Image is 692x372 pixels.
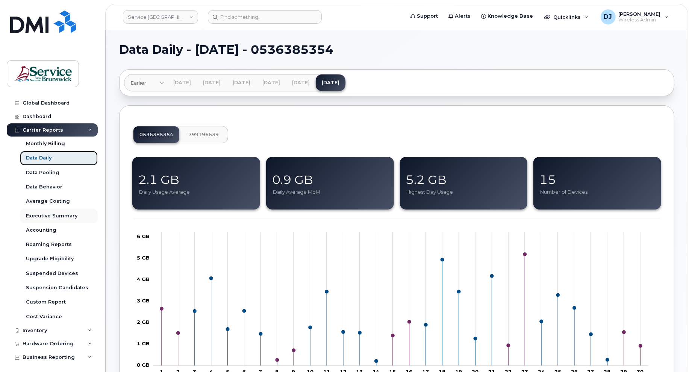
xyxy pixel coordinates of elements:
[137,234,150,240] g: undefined GB
[119,44,333,55] span: Data Daily - [DATE] - 0536385354
[137,255,150,261] g: undefined GB
[137,255,150,261] tspan: 5 GB
[137,319,150,325] g: undefined GB
[137,276,150,282] g: undefined GB
[138,171,256,188] div: 2.1 GB
[539,188,657,196] div: Number of Devices
[539,171,657,188] div: 15
[130,79,146,87] span: Earlier
[227,74,256,91] a: [DATE]
[197,74,227,91] a: [DATE]
[406,171,523,188] div: 5.2 GB
[138,188,256,196] div: Daily Usage Average
[137,362,150,368] tspan: 0 GB
[137,298,150,304] g: undefined GB
[124,74,164,91] a: Earlier
[137,341,150,347] g: undefined GB
[137,298,150,304] tspan: 3 GB
[137,341,150,347] tspan: 1 GB
[188,132,219,138] span: 799196639
[316,74,345,91] a: [DATE]
[137,362,150,368] g: undefined GB
[256,74,286,91] a: [DATE]
[406,188,523,196] div: Highest Day Usage
[272,171,389,188] div: 0.9 GB
[137,234,150,240] tspan: 6 GB
[167,74,197,91] a: [DATE]
[272,188,389,196] div: Daily Average MoM
[137,319,150,325] tspan: 2 GB
[286,74,316,91] a: [DATE]
[137,276,150,282] tspan: 4 GB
